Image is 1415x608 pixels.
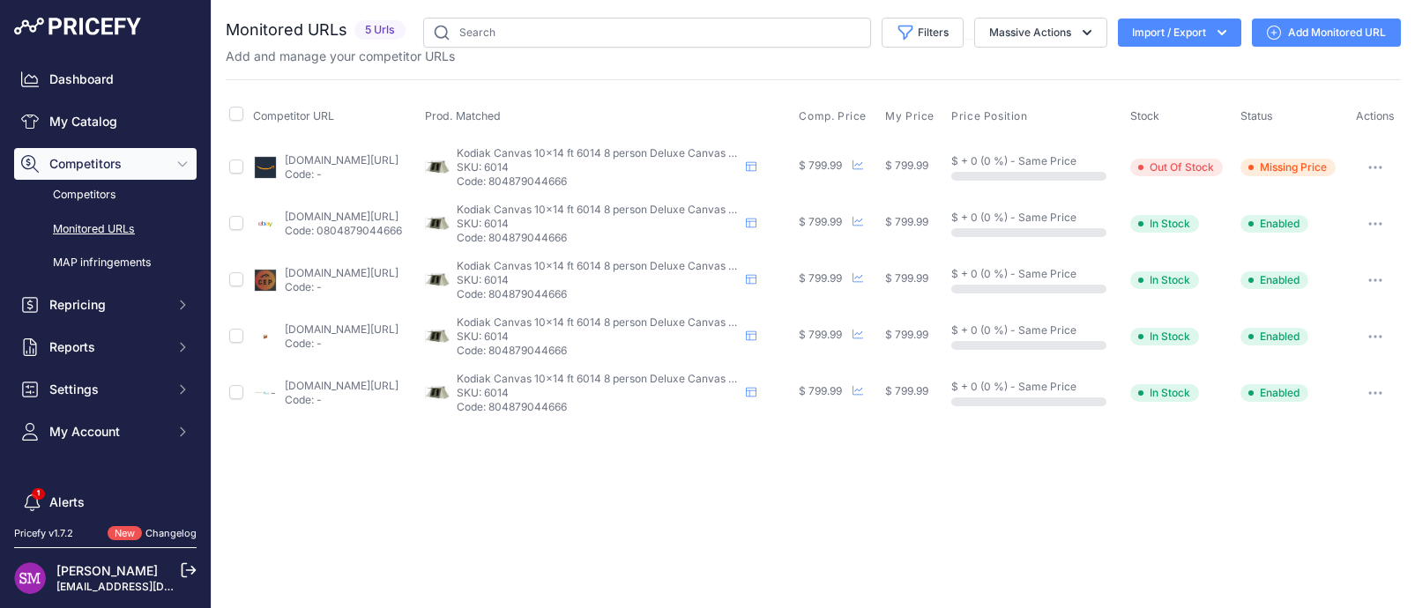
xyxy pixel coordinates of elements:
span: Kodiak Canvas 10x14 ft 6014 8 person Deluxe Canvas Tent [457,259,750,272]
button: Import / Export [1118,19,1241,47]
span: $ + 0 (0 %) - Same Price [951,211,1076,224]
a: [EMAIL_ADDRESS][DOMAIN_NAME] [56,580,241,593]
a: Alerts [14,486,197,518]
p: Code: 0804879044666 [285,224,402,238]
h2: Monitored URLs [226,18,347,42]
span: Enabled [1240,215,1308,233]
p: SKU: 6014 [457,273,739,287]
p: Code: 804879044666 [457,174,739,189]
p: SKU: 6014 [457,330,739,344]
span: My Price [885,109,935,123]
p: Code: - [285,393,398,407]
span: $ + 0 (0 %) - Same Price [951,267,1076,280]
p: Code: 804879044666 [457,400,739,414]
p: Code: - [285,280,398,294]
a: Changelog [145,527,197,539]
span: Out Of Stock [1130,159,1223,176]
input: Search [423,18,871,48]
p: Code: 804879044666 [457,344,739,358]
span: Missing Price [1240,159,1336,176]
span: Kodiak Canvas 10x14 ft 6014 8 person Deluxe Canvas Tent [457,146,750,159]
span: $ 799.99 [885,384,928,397]
span: Competitor URL [253,109,334,122]
span: $ 799.99 [799,384,842,397]
a: [DOMAIN_NAME][URL] [285,153,398,167]
p: Add and manage your competitor URLs [226,48,455,65]
span: New [108,526,142,541]
span: Price Position [951,109,1027,123]
p: SKU: 6014 [457,386,739,400]
p: Code: 804879044666 [457,287,739,301]
button: Settings [14,374,197,405]
p: SKU: 6014 [457,160,739,174]
button: Comp. Price [799,109,870,123]
span: $ 799.99 [885,271,928,285]
span: In Stock [1130,271,1199,289]
span: $ 799.99 [799,159,842,172]
p: SKU: 6014 [457,217,739,231]
span: In Stock [1130,384,1199,402]
span: Status [1240,109,1273,122]
span: Actions [1356,109,1395,122]
span: In Stock [1130,328,1199,345]
p: Code: - [285,167,398,182]
span: $ 799.99 [885,328,928,341]
span: Settings [49,381,165,398]
span: $ 799.99 [799,271,842,285]
button: Massive Actions [974,18,1107,48]
span: Competitors [49,155,165,173]
span: $ 799.99 [799,215,842,228]
span: Reports [49,338,165,356]
a: [DOMAIN_NAME][URL] [285,323,398,336]
span: Kodiak Canvas 10x14 ft 6014 8 person Deluxe Canvas Tent [457,315,750,329]
span: Kodiak Canvas 10x14 ft 6014 8 person Deluxe Canvas Tent [457,372,750,385]
a: [DOMAIN_NAME][URL] [285,379,398,392]
a: Dashboard [14,63,197,95]
span: $ 799.99 [799,328,842,341]
a: [PERSON_NAME] [56,563,158,578]
span: My Account [49,423,165,441]
span: $ 799.99 [885,215,928,228]
a: [DOMAIN_NAME][URL] [285,266,398,279]
span: Prod. Matched [425,109,501,122]
button: My Account [14,416,197,448]
span: Stock [1130,109,1159,122]
button: My Price [885,109,938,123]
span: Comp. Price [799,109,867,123]
a: My Catalog [14,106,197,137]
button: Competitors [14,148,197,180]
p: Code: 804879044666 [457,231,739,245]
span: Repricing [49,296,165,314]
a: Add Monitored URL [1252,19,1401,47]
span: $ + 0 (0 %) - Same Price [951,154,1076,167]
button: Repricing [14,289,197,321]
span: Enabled [1240,384,1308,402]
img: Pricefy Logo [14,18,141,35]
a: Competitors [14,180,197,211]
span: Kodiak Canvas 10x14 ft 6014 8 person Deluxe Canvas Tent [457,203,750,216]
span: Enabled [1240,328,1308,345]
span: $ 799.99 [885,159,928,172]
a: MAP infringements [14,248,197,278]
span: $ + 0 (0 %) - Same Price [951,323,1076,337]
a: [DOMAIN_NAME][URL] [285,210,398,223]
button: Filters [882,18,964,48]
a: Monitored URLs [14,214,197,245]
span: Enabled [1240,271,1308,289]
div: Pricefy v1.7.2 [14,526,73,541]
button: Price Position [951,109,1031,123]
p: Code: - [285,337,398,351]
span: $ + 0 (0 %) - Same Price [951,380,1076,393]
button: Reports [14,331,197,363]
nav: Sidebar [14,63,197,585]
span: In Stock [1130,215,1199,233]
span: 5 Urls [354,20,406,41]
